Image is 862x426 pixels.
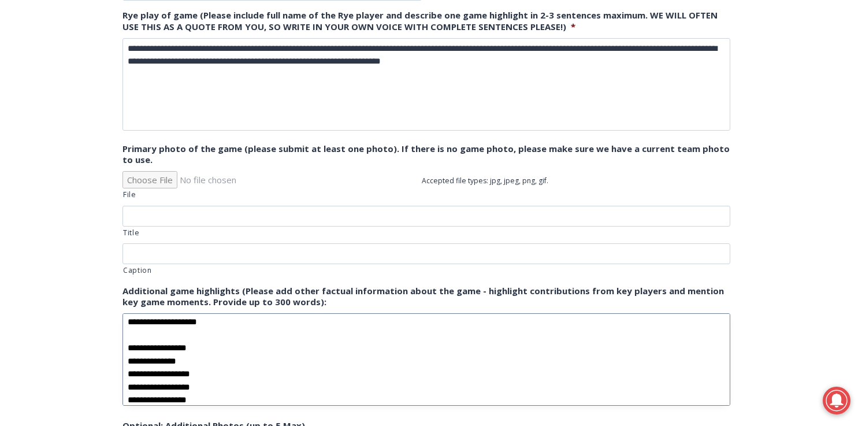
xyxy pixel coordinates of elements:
a: Intern @ [DOMAIN_NAME] [278,112,560,144]
label: File [123,189,730,201]
label: Primary photo of the game (please submit at least one photo). If there is no game photo, please m... [122,143,730,166]
span: Intern @ [DOMAIN_NAME] [302,115,536,141]
div: "We would have speakers with experience in local journalism speak to us about their experiences a... [292,1,546,112]
span: Accepted file types: jpg, jpeg, png, gif. [422,166,558,186]
label: Additional game highlights (Please add other factual information about the game - highlight contr... [122,286,730,308]
label: Title [123,227,730,239]
label: Caption [123,265,730,276]
label: Rye play of game (Please include full name of the Rye player and describe one game highlight in 2... [122,10,730,32]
